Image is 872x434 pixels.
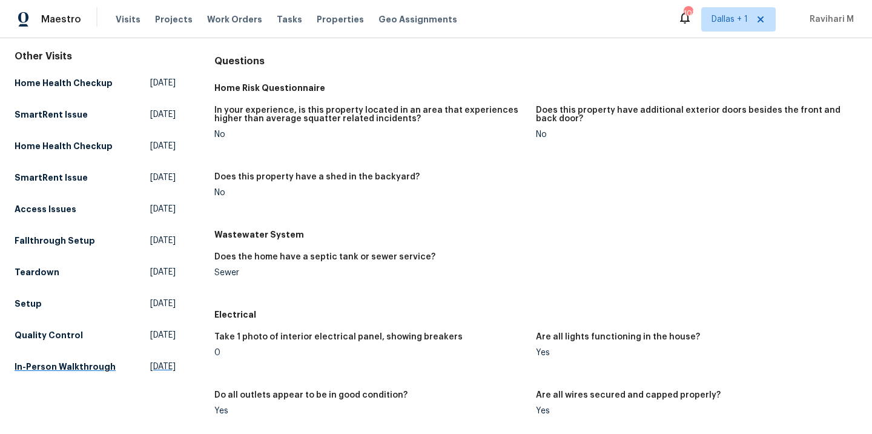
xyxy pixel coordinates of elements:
h5: Access Issues [15,203,76,215]
span: [DATE] [150,172,176,184]
a: Home Health Checkup[DATE] [15,135,176,157]
span: Ravihari M [805,13,854,25]
div: No [536,130,848,139]
h5: Electrical [214,309,857,321]
h5: Fallthrough Setup [15,235,95,247]
div: Yes [214,407,526,415]
a: In-Person Walkthrough[DATE] [15,356,176,378]
span: [DATE] [150,140,176,152]
span: Properties [317,13,364,25]
a: SmartRent Issue[DATE] [15,104,176,125]
span: Work Orders [207,13,262,25]
h5: In-Person Walkthrough [15,361,116,373]
span: [DATE] [150,298,176,310]
a: Setup[DATE] [15,293,176,315]
h5: Are all lights functioning in the house? [536,333,700,341]
a: Access Issues[DATE] [15,198,176,220]
h5: SmartRent Issue [15,109,88,121]
span: [DATE] [150,361,176,373]
h5: Do all outlets appear to be in good condition? [214,391,408,399]
h5: Does this property have additional exterior doors besides the front and back door? [536,106,848,123]
h5: Teardown [15,266,59,278]
span: [DATE] [150,109,176,121]
span: Visits [116,13,140,25]
div: Yes [536,407,848,415]
div: No [214,130,526,139]
div: Sewer [214,269,526,277]
a: Home Health Checkup[DATE] [15,72,176,94]
h5: Does this property have a shed in the backyard? [214,173,420,181]
h5: Take 1 photo of interior electrical panel, showing breakers [214,333,463,341]
div: 103 [684,7,692,19]
h5: In your experience, is this property located in an area that experiences higher than average squa... [214,106,526,123]
div: 0 [214,349,526,357]
h5: SmartRent Issue [15,172,88,184]
span: Tasks [277,15,302,24]
span: [DATE] [150,77,176,89]
span: [DATE] [150,235,176,247]
span: Projects [155,13,193,25]
h5: Does the home have a septic tank or sewer service? [214,253,435,261]
h5: Home Health Checkup [15,140,113,152]
span: Geo Assignments [378,13,457,25]
span: Maestro [41,13,81,25]
a: Quality Control[DATE] [15,324,176,346]
div: Other Visits [15,50,176,62]
h5: Home Health Checkup [15,77,113,89]
div: No [214,189,526,197]
h5: Home Risk Questionnaire [214,82,857,94]
a: Teardown[DATE] [15,261,176,283]
h5: Setup [15,298,42,310]
h5: Wastewater System [214,229,857,241]
h4: Questions [214,55,857,67]
span: [DATE] [150,329,176,341]
span: [DATE] [150,266,176,278]
h5: Quality Control [15,329,83,341]
h5: Are all wires secured and capped properly? [536,391,721,399]
span: [DATE] [150,203,176,215]
a: Fallthrough Setup[DATE] [15,230,176,252]
a: SmartRent Issue[DATE] [15,167,176,189]
div: Yes [536,349,848,357]
span: Dallas + 1 [712,13,748,25]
